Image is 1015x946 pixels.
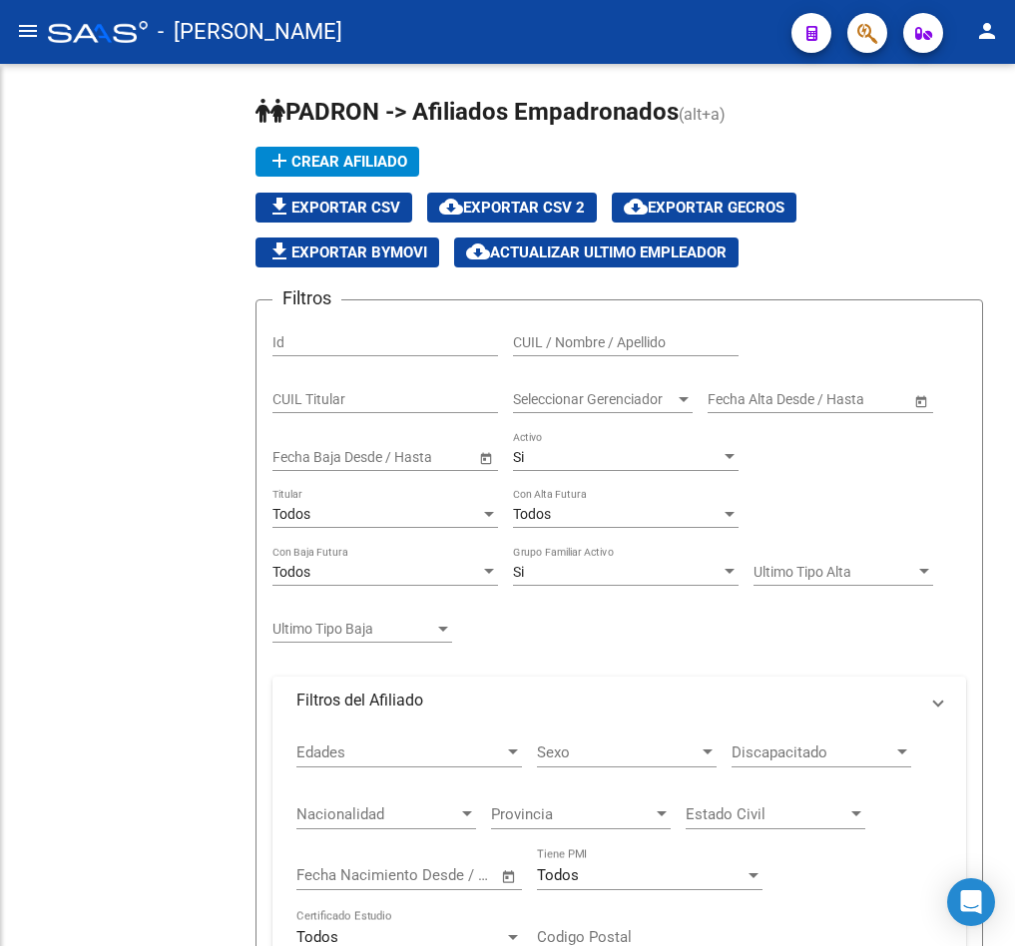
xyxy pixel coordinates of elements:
[975,19,999,43] mat-icon: person
[947,878,995,926] div: Open Intercom Messenger
[491,805,653,823] span: Provincia
[296,928,338,946] span: Todos
[708,391,769,408] input: Start date
[786,391,884,408] input: End date
[267,149,291,173] mat-icon: add
[537,743,699,761] span: Sexo
[427,193,597,223] button: Exportar CSV 2
[513,506,551,522] span: Todos
[255,98,679,126] span: PADRON -> Afiliados Empadronados
[466,243,727,261] span: Actualizar ultimo Empleador
[498,865,521,888] button: Open calendar
[272,564,310,580] span: Todos
[454,237,739,267] button: Actualizar ultimo Empleador
[272,284,341,312] h3: Filtros
[296,866,361,884] input: Start date
[16,19,40,43] mat-icon: menu
[513,564,524,580] span: Si
[255,237,439,267] button: Exportar Bymovi
[513,391,675,408] span: Seleccionar Gerenciador
[296,690,918,711] mat-panel-title: Filtros del Afiliado
[296,805,458,823] span: Nacionalidad
[475,447,496,468] button: Open calendar
[439,195,463,219] mat-icon: cloud_download
[267,239,291,263] mat-icon: file_download
[466,239,490,263] mat-icon: cloud_download
[379,866,476,884] input: End date
[910,390,931,411] button: Open calendar
[272,677,966,724] mat-expansion-panel-header: Filtros del Afiliado
[624,199,784,217] span: Exportar GECROS
[513,449,524,465] span: Si
[732,743,893,761] span: Discapacitado
[686,805,847,823] span: Estado Civil
[272,621,434,638] span: Ultimo Tipo Baja
[679,105,726,124] span: (alt+a)
[255,147,419,177] button: Crear Afiliado
[267,199,400,217] span: Exportar CSV
[351,449,449,466] input: End date
[439,199,585,217] span: Exportar CSV 2
[158,10,342,54] span: - [PERSON_NAME]
[296,743,504,761] span: Edades
[267,195,291,219] mat-icon: file_download
[267,153,407,171] span: Crear Afiliado
[255,193,412,223] button: Exportar CSV
[272,506,310,522] span: Todos
[624,195,648,219] mat-icon: cloud_download
[754,564,915,581] span: Ultimo Tipo Alta
[272,449,334,466] input: Start date
[612,193,796,223] button: Exportar GECROS
[537,866,579,884] span: Todos
[267,243,427,261] span: Exportar Bymovi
